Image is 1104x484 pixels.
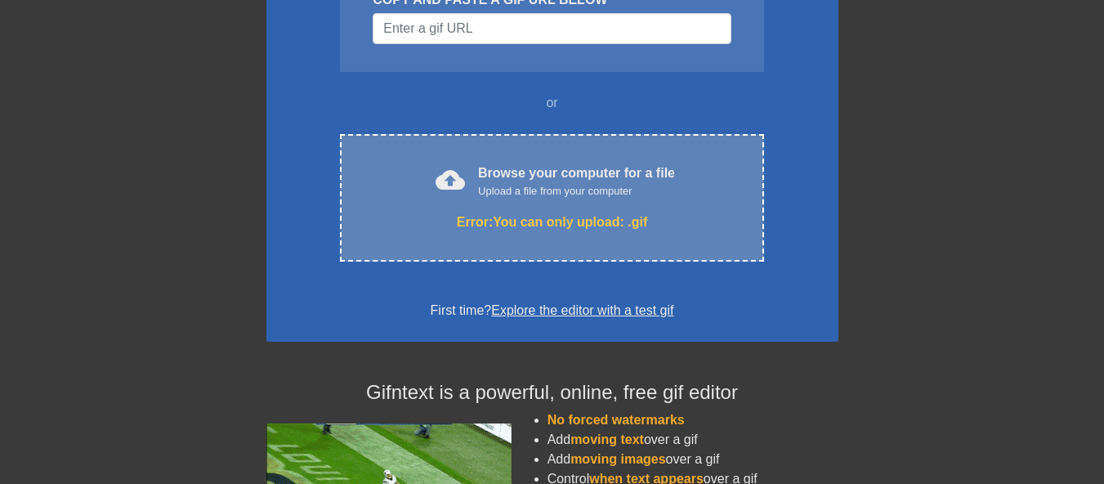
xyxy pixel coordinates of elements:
[374,213,729,232] div: Error: You can only upload: .gif
[548,450,838,469] li: Add over a gif
[436,165,465,195] span: cloud_upload
[570,432,644,446] span: moving text
[309,93,796,113] div: or
[478,164,675,199] div: Browse your computer for a file
[373,13,731,44] input: Username
[288,301,817,320] div: First time?
[548,413,685,427] span: No forced watermarks
[570,452,665,466] span: moving images
[266,381,838,405] h4: Gifntext is a powerful, online, free gif editor
[548,430,838,450] li: Add over a gif
[491,303,673,317] a: Explore the editor with a test gif
[478,183,675,199] div: Upload a file from your computer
